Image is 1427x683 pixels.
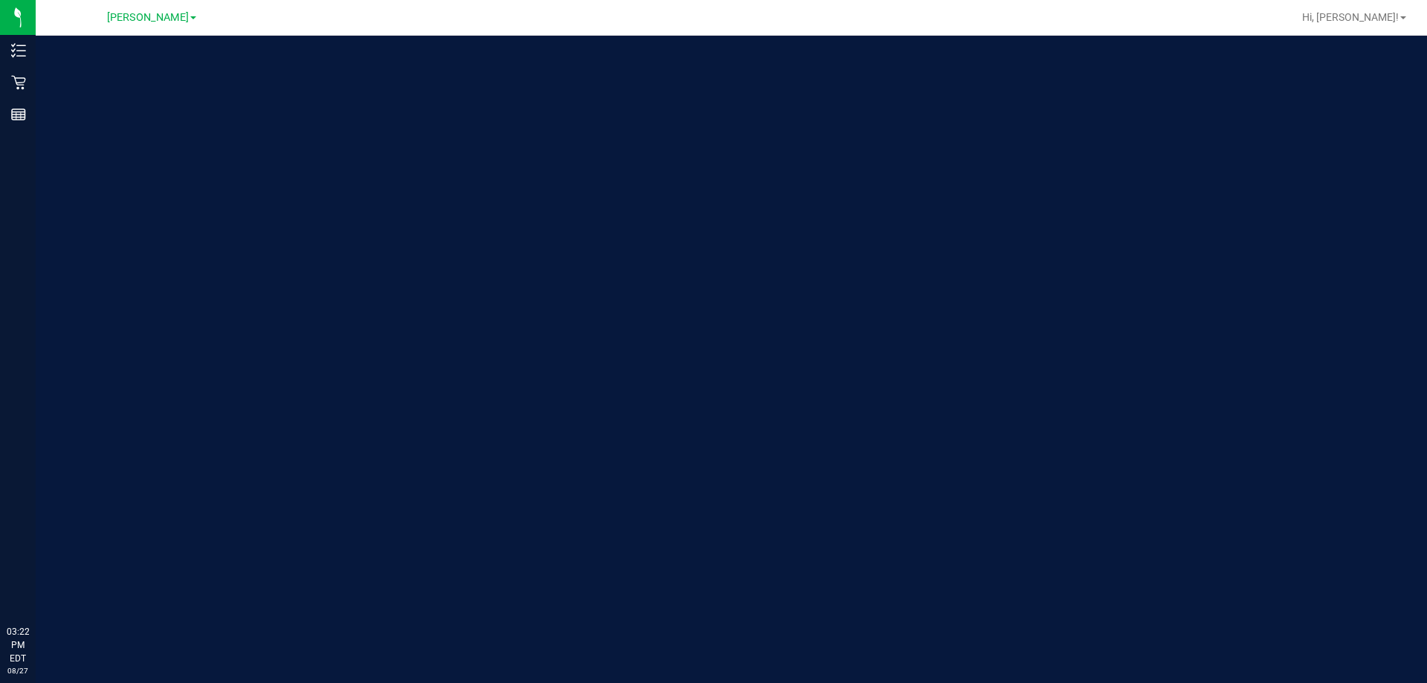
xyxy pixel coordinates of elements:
inline-svg: Retail [11,75,26,90]
inline-svg: Reports [11,107,26,122]
inline-svg: Inventory [11,43,26,58]
p: 03:22 PM EDT [7,625,29,665]
span: Hi, [PERSON_NAME]! [1302,11,1399,23]
span: [PERSON_NAME] [107,11,189,24]
p: 08/27 [7,665,29,676]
